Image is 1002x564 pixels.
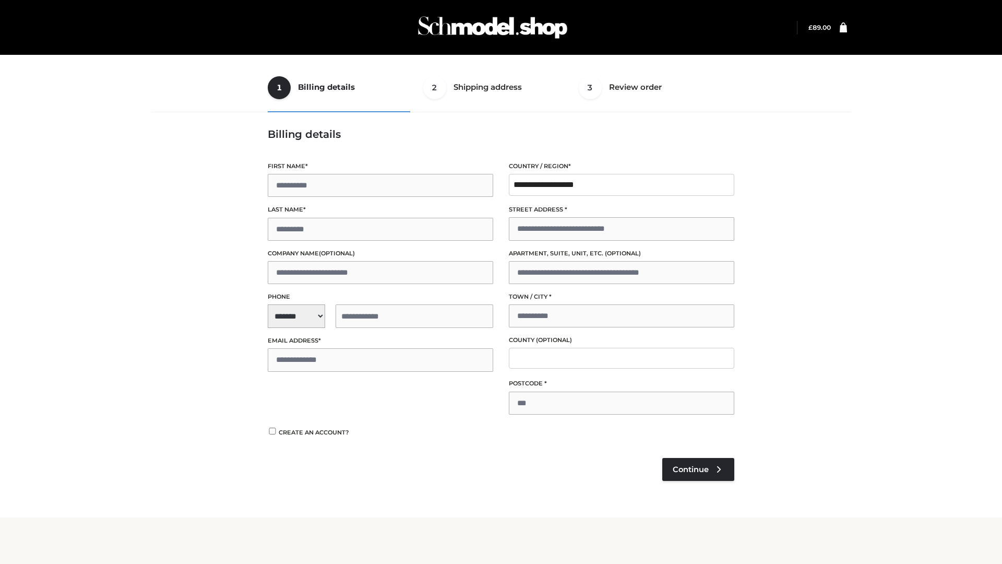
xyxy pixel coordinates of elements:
[509,335,734,345] label: County
[509,161,734,171] label: Country / Region
[673,465,709,474] span: Continue
[414,7,571,48] img: Schmodel Admin 964
[808,23,831,31] a: £89.00
[319,250,355,257] span: (optional)
[268,161,493,171] label: First name
[662,458,734,481] a: Continue
[509,379,734,389] label: Postcode
[268,428,277,434] input: Create an account?
[509,249,734,258] label: Apartment, suite, unit, etc.
[279,429,349,436] span: Create an account?
[268,128,734,140] h3: Billing details
[808,23,813,31] span: £
[268,205,493,215] label: Last name
[268,249,493,258] label: Company name
[509,205,734,215] label: Street address
[536,336,572,344] span: (optional)
[268,336,493,346] label: Email address
[268,292,493,302] label: Phone
[605,250,641,257] span: (optional)
[808,23,831,31] bdi: 89.00
[509,292,734,302] label: Town / City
